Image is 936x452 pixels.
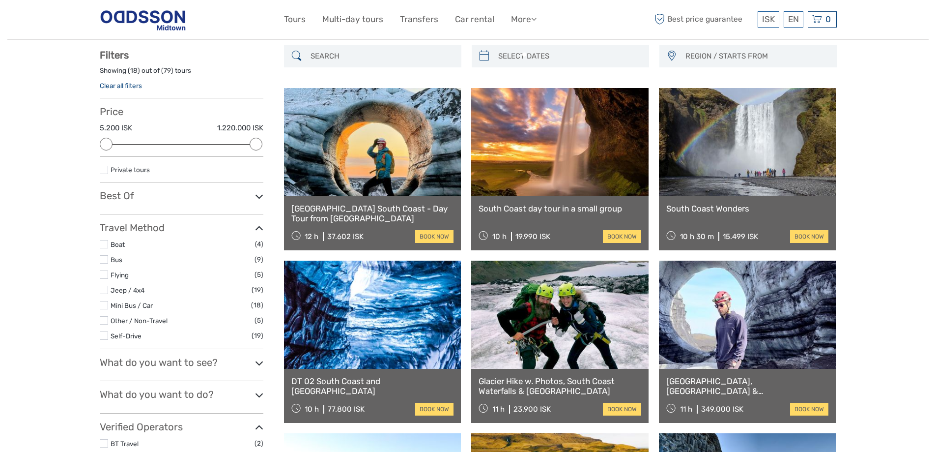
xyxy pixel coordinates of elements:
strong: Filters [100,49,129,61]
a: [GEOGRAPHIC_DATA] South Coast - Day Tour from [GEOGRAPHIC_DATA] [291,204,454,224]
a: Mini Bus / Car [111,301,153,309]
span: 11 h [680,405,692,414]
label: 5.200 ISK [100,123,132,133]
label: 1.220.000 ISK [217,123,263,133]
div: 23.900 ISK [513,405,551,414]
a: Glacier Hike w. Photos, South Coast Waterfalls & [GEOGRAPHIC_DATA] [479,376,641,396]
input: SELECT DATES [494,48,644,65]
span: (5) [255,315,263,326]
span: Best price guarantee [652,11,755,28]
h3: Best Of [100,190,263,202]
a: Private tours [111,166,150,174]
h3: What do you want to see? [100,357,263,368]
h3: What do you want to do? [100,389,263,400]
h3: Verified Operators [100,421,263,433]
a: South Coast Wonders [666,204,829,213]
img: Reykjavik Residence [100,7,186,31]
a: Self-Drive [111,332,142,340]
span: (5) [255,269,263,280]
span: 11 h [492,405,505,414]
span: 12 h [305,232,318,241]
a: [GEOGRAPHIC_DATA], [GEOGRAPHIC_DATA] & [GEOGRAPHIC_DATA] Private [666,376,829,396]
span: ISK [762,14,775,24]
button: REGION / STARTS FROM [681,48,832,64]
a: Car rental [455,12,494,27]
span: (4) [255,239,263,250]
a: book now [415,403,454,416]
a: book now [603,230,641,243]
label: 79 [164,66,171,75]
span: 10 h [492,232,507,241]
span: (18) [251,300,263,311]
span: (9) [255,254,263,265]
a: Boat [111,241,125,248]
div: EN [784,11,803,28]
a: book now [603,403,641,416]
span: 10 h [305,405,319,414]
a: book now [790,230,828,243]
h3: Price [100,106,263,118]
a: Transfers [400,12,438,27]
div: 77.800 ISK [328,405,365,414]
a: BT Travel [111,440,139,448]
a: South Coast day tour in a small group [479,204,641,213]
h3: Travel Method [100,222,263,234]
a: More [511,12,537,27]
span: 10 h 30 m [680,232,714,241]
div: Showing ( ) out of ( ) tours [100,66,263,81]
div: 19.990 ISK [515,232,550,241]
span: (19) [252,284,263,296]
label: 18 [130,66,138,75]
a: Tours [284,12,306,27]
a: Jeep / 4x4 [111,286,144,294]
a: Other / Non-Travel [111,317,168,325]
a: Multi-day tours [322,12,383,27]
a: Bus [111,256,122,264]
p: We're away right now. Please check back later! [14,17,111,25]
div: 349.000 ISK [701,405,743,414]
div: 15.499 ISK [723,232,758,241]
button: Open LiveChat chat widget [113,15,125,27]
a: book now [415,230,454,243]
span: 0 [824,14,832,24]
span: (19) [252,330,263,341]
a: book now [790,403,828,416]
a: DT 02 South Coast and [GEOGRAPHIC_DATA] [291,376,454,396]
a: Clear all filters [100,82,142,90]
a: Flying [111,271,129,279]
input: SEARCH [307,48,456,65]
span: (2) [255,438,263,449]
div: 37.602 ISK [327,232,364,241]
